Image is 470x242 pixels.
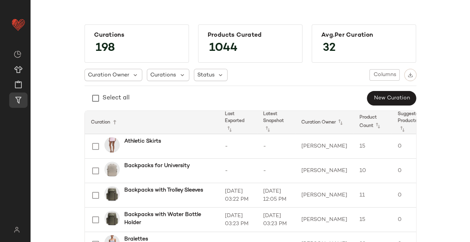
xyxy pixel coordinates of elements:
[257,134,295,159] td: -
[295,183,353,208] td: [PERSON_NAME]
[11,17,26,32] img: heart_red.DM2ytmEG.svg
[392,111,430,134] th: Suggested Products
[102,94,130,103] div: Select all
[353,183,392,208] td: 11
[219,111,257,134] th: Last Exported
[219,134,257,159] td: -
[367,91,416,106] button: New Curation
[315,34,343,62] span: 32
[408,72,413,78] img: svg%3e
[257,159,295,183] td: -
[295,159,353,183] td: [PERSON_NAME]
[373,95,410,101] span: New Curation
[124,162,190,170] b: Backpacks for University
[257,208,295,232] td: [DATE] 03:23 PM
[104,137,120,153] img: LW8AOWS_070105_1
[295,134,353,159] td: [PERSON_NAME]
[85,111,219,134] th: Curation
[392,134,430,159] td: 0
[321,32,407,39] div: Avg.per Curation
[392,208,430,232] td: 0
[257,183,295,208] td: [DATE] 12:05 PM
[14,50,21,58] img: svg%3e
[104,162,120,177] img: LU9CLES_070108_1
[88,71,129,79] span: Curation Owner
[9,227,24,233] img: svg%3e
[373,72,396,78] span: Columns
[353,208,392,232] td: 15
[150,71,176,79] span: Curations
[369,69,399,81] button: Columns
[353,159,392,183] td: 10
[219,183,257,208] td: [DATE] 03:22 PM
[202,34,245,62] span: 1044
[392,159,430,183] td: 0
[219,159,257,183] td: -
[94,32,179,39] div: Curations
[219,208,257,232] td: [DATE] 03:23 PM
[208,32,293,39] div: Products Curated
[392,183,430,208] td: 0
[295,208,353,232] td: [PERSON_NAME]
[124,186,203,194] b: Backpacks with Trolley Sleeves
[353,111,392,134] th: Product Count
[104,186,120,201] img: LU9AS8S_069345_1
[197,71,215,79] span: Status
[124,211,210,227] b: Backpacks with Water Bottle Holder
[295,111,353,134] th: Curation Owner
[124,137,161,145] b: Athletic Skirts
[104,211,120,226] img: LU9AS8S_069345_1
[257,111,295,134] th: Latest Snapshot
[88,34,123,62] span: 198
[353,134,392,159] td: 15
